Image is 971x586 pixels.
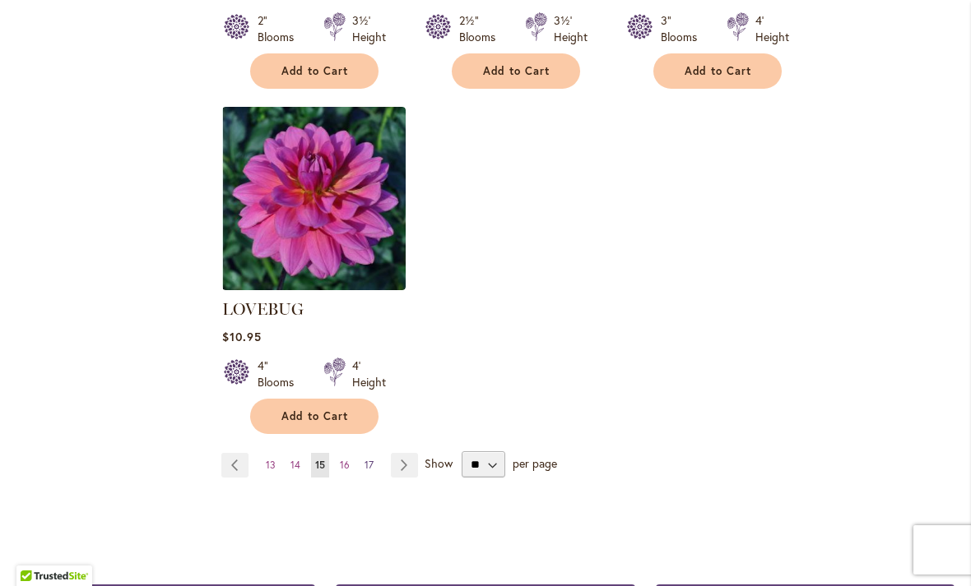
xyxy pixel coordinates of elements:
div: 2" Blooms [258,12,304,45]
button: Add to Cart [452,53,580,89]
button: Add to Cart [250,53,379,89]
span: Show [425,455,453,471]
a: 16 [336,453,354,478]
div: 4' Height [352,358,386,390]
span: per page [513,455,557,471]
div: 3½' Height [352,12,386,45]
div: 3" Blooms [661,12,707,45]
div: 4' Height [755,12,789,45]
div: 3½' Height [554,12,588,45]
span: Add to Cart [483,64,551,78]
div: 4" Blooms [258,358,304,390]
a: LOVEBUG [222,278,406,293]
span: Add to Cart [685,64,752,78]
span: 13 [266,459,276,471]
div: 2½" Blooms [459,12,505,45]
span: 17 [365,459,374,471]
a: 14 [286,453,304,478]
button: Add to Cart [653,53,782,89]
span: $10.95 [222,329,262,344]
iframe: Launch Accessibility Center [12,528,58,574]
span: 14 [290,459,300,471]
a: 17 [360,453,378,478]
img: LOVEBUG [222,107,406,290]
button: Add to Cart [250,399,379,434]
span: 16 [340,459,350,471]
span: Add to Cart [281,64,349,78]
a: 13 [262,453,280,478]
span: Add to Cart [281,409,349,423]
a: LOVEBUG [222,299,304,319]
span: 15 [315,459,325,471]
